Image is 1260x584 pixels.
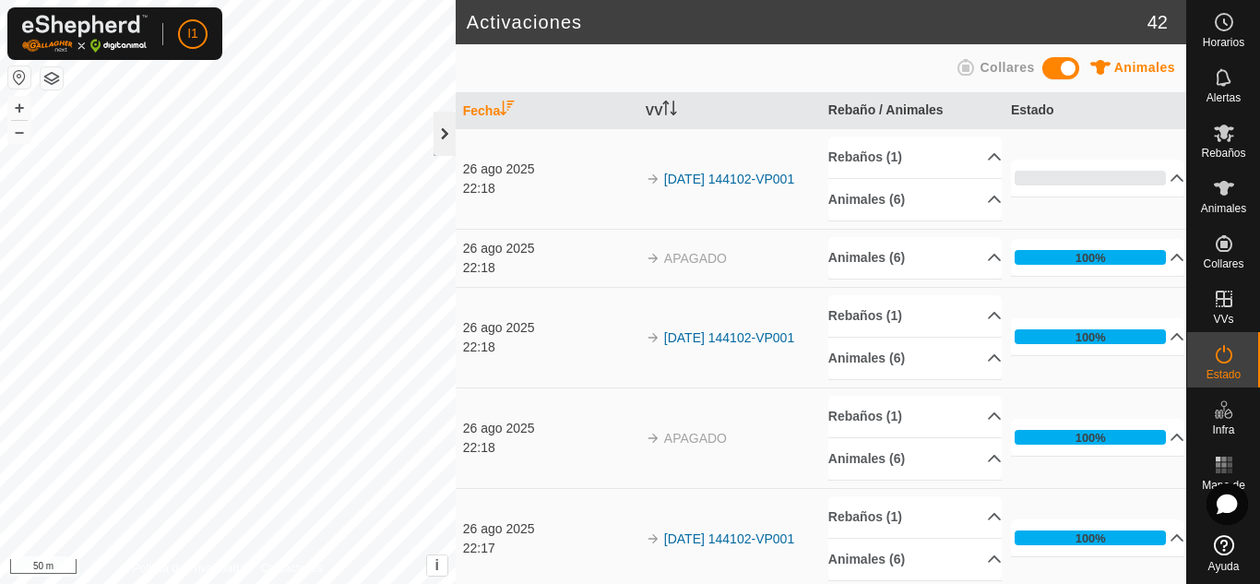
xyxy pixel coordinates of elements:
span: i [435,557,439,573]
h2: Activaciones [467,11,1147,33]
p-accordion-header: Animales (6) [828,179,1002,220]
div: 22:18 [463,179,636,198]
div: 100% [1015,430,1166,445]
div: 100% [1015,250,1166,265]
div: 22:18 [463,258,636,278]
img: arrow [646,172,660,186]
div: 0% [1015,171,1166,185]
span: 42 [1147,8,1168,36]
div: 26 ago 2025 [463,160,636,179]
span: Alertas [1207,92,1241,103]
div: 100% [1076,530,1106,547]
th: Estado [1004,93,1186,129]
a: [DATE] 144102-VP001 [664,531,794,546]
a: Política de Privacidad [132,560,238,577]
p-accordion-header: Animales (6) [828,237,1002,279]
span: Infra [1212,424,1234,435]
div: 26 ago 2025 [463,519,636,539]
button: i [427,555,447,576]
p-accordion-header: Animales (6) [828,539,1002,580]
span: Estado [1207,369,1241,380]
button: – [8,121,30,143]
div: 22:17 [463,539,636,558]
span: Mapa de Calor [1192,480,1255,502]
span: VVs [1213,314,1233,325]
p-accordion-header: Rebaños (1) [828,137,1002,178]
p-accordion-header: Animales (6) [828,438,1002,480]
span: Collares [980,60,1034,75]
div: 26 ago 2025 [463,239,636,258]
button: Restablecer Mapa [8,66,30,89]
p-accordion-header: 100% [1011,318,1184,355]
p-sorticon: Activar para ordenar [662,103,677,118]
img: arrow [646,531,660,546]
button: + [8,97,30,119]
span: Rebaños [1201,148,1245,159]
p-accordion-header: 100% [1011,419,1184,456]
img: arrow [646,251,660,266]
div: 100% [1076,328,1106,346]
div: 100% [1076,429,1106,447]
p-accordion-header: Rebaños (1) [828,295,1002,337]
span: Collares [1203,258,1243,269]
div: 100% [1015,329,1166,344]
img: arrow [646,431,660,446]
div: 100% [1015,530,1166,545]
div: 26 ago 2025 [463,318,636,338]
a: [DATE] 144102-VP001 [664,172,794,186]
span: Horarios [1203,37,1244,48]
button: Capas del Mapa [41,67,63,89]
span: Animales [1114,60,1175,75]
p-sorticon: Activar para ordenar [500,103,515,118]
div: 22:18 [463,438,636,458]
span: Animales [1201,203,1246,214]
a: [DATE] 144102-VP001 [664,330,794,345]
img: arrow [646,330,660,345]
div: 100% [1076,249,1106,267]
p-accordion-header: Rebaños (1) [828,396,1002,437]
th: VV [638,93,821,129]
th: Fecha [456,93,638,129]
span: APAGADO [664,251,727,266]
span: APAGADO [664,431,727,446]
a: Contáctenos [261,560,323,577]
img: Logo Gallagher [22,15,148,53]
p-accordion-header: 100% [1011,519,1184,556]
th: Rebaño / Animales [821,93,1004,129]
span: I1 [187,24,198,43]
span: Ayuda [1208,561,1240,572]
div: 26 ago 2025 [463,419,636,438]
p-accordion-header: Animales (6) [828,338,1002,379]
p-accordion-header: Rebaños (1) [828,496,1002,538]
p-accordion-header: 100% [1011,239,1184,276]
p-accordion-header: 0% [1011,160,1184,197]
div: 22:18 [463,338,636,357]
a: Ayuda [1187,528,1260,579]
